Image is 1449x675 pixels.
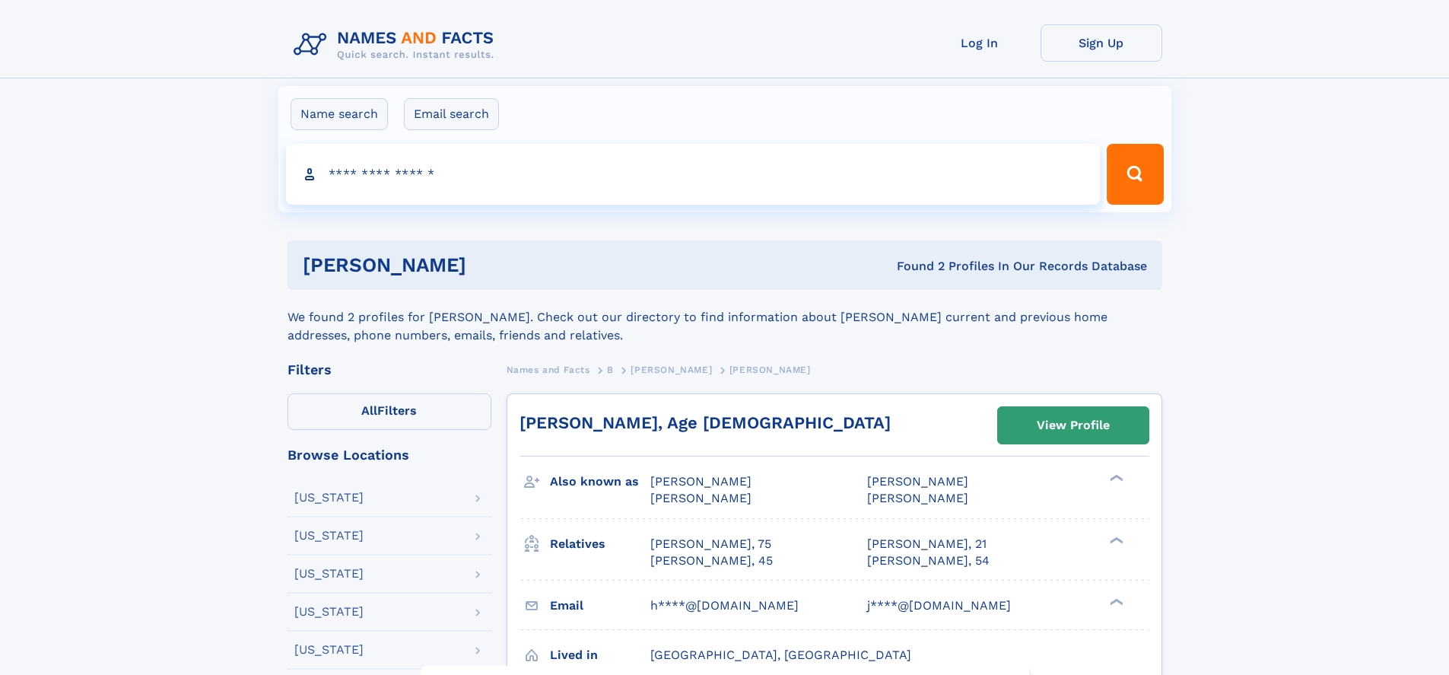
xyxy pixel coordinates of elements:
[294,492,364,504] div: [US_STATE]
[291,98,388,130] label: Name search
[550,469,650,495] h3: Also known as
[288,448,491,462] div: Browse Locations
[1106,597,1124,607] div: ❯
[550,642,650,668] h3: Lived in
[361,403,377,418] span: All
[1106,473,1124,483] div: ❯
[607,360,614,379] a: B
[294,568,364,580] div: [US_STATE]
[404,98,499,130] label: Email search
[286,144,1101,205] input: search input
[294,530,364,542] div: [US_STATE]
[294,606,364,618] div: [US_STATE]
[867,536,987,552] a: [PERSON_NAME], 21
[550,531,650,557] h3: Relatives
[631,365,712,375] span: [PERSON_NAME]
[998,407,1149,444] a: View Profile
[1106,535,1124,545] div: ❯
[650,536,771,552] a: [PERSON_NAME], 75
[507,360,590,379] a: Names and Facts
[650,491,752,505] span: [PERSON_NAME]
[1041,24,1162,62] a: Sign Up
[1107,144,1163,205] button: Search Button
[867,491,968,505] span: [PERSON_NAME]
[631,360,712,379] a: [PERSON_NAME]
[919,24,1041,62] a: Log In
[288,290,1162,345] div: We found 2 profiles for [PERSON_NAME]. Check out our directory to find information about [PERSON_...
[682,258,1147,275] div: Found 2 Profiles In Our Records Database
[288,393,491,430] label: Filters
[867,474,968,489] span: [PERSON_NAME]
[288,24,507,65] img: Logo Names and Facts
[550,593,650,619] h3: Email
[607,365,614,375] span: B
[650,648,911,662] span: [GEOGRAPHIC_DATA], [GEOGRAPHIC_DATA]
[303,256,682,275] h1: [PERSON_NAME]
[650,552,773,569] a: [PERSON_NAME], 45
[867,552,990,569] a: [PERSON_NAME], 54
[288,363,491,377] div: Filters
[650,474,752,489] span: [PERSON_NAME]
[729,365,811,375] span: [PERSON_NAME]
[294,644,364,656] div: [US_STATE]
[1037,408,1110,443] div: View Profile
[520,413,891,432] a: [PERSON_NAME], Age [DEMOGRAPHIC_DATA]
